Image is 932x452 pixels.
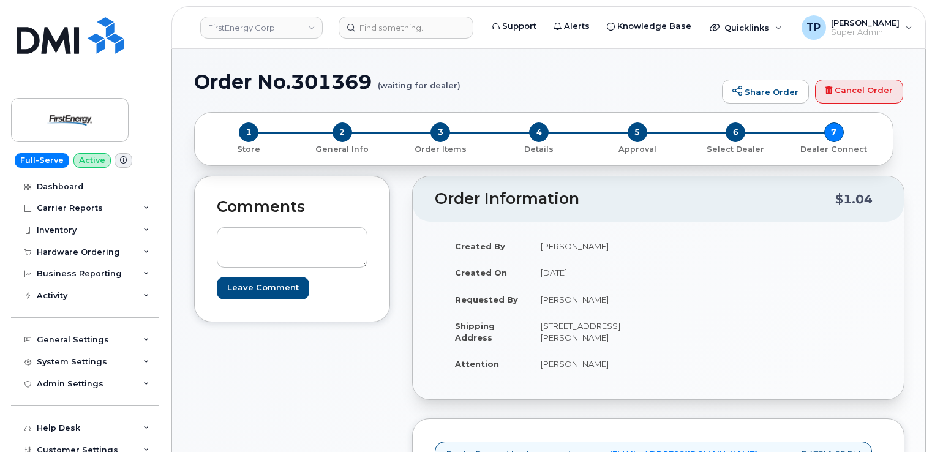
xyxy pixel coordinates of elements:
[455,268,507,277] strong: Created On
[298,144,387,155] p: General Info
[835,187,873,211] div: $1.04
[333,122,352,142] span: 2
[593,144,682,155] p: Approval
[530,312,649,350] td: [STREET_ADDRESS][PERSON_NAME]
[530,259,649,286] td: [DATE]
[293,142,392,155] a: 2 General Info
[529,122,549,142] span: 4
[588,142,686,155] a: 5 Approval
[239,122,258,142] span: 1
[495,144,584,155] p: Details
[396,144,485,155] p: Order Items
[194,71,716,92] h1: Order No.301369
[686,142,785,155] a: 6 Select Dealer
[455,359,499,369] strong: Attention
[435,190,835,208] h2: Order Information
[217,198,367,216] h2: Comments
[490,142,588,155] a: 4 Details
[530,233,649,260] td: [PERSON_NAME]
[391,142,490,155] a: 3 Order Items
[530,286,649,313] td: [PERSON_NAME]
[455,321,495,342] strong: Shipping Address
[378,71,460,90] small: (waiting for dealer)
[628,122,647,142] span: 5
[726,122,745,142] span: 6
[430,122,450,142] span: 3
[217,277,309,299] input: Leave Comment
[209,144,288,155] p: Store
[530,350,649,377] td: [PERSON_NAME]
[205,142,293,155] a: 1 Store
[691,144,780,155] p: Select Dealer
[722,80,809,104] a: Share Order
[455,295,518,304] strong: Requested By
[455,241,505,251] strong: Created By
[815,80,903,104] a: Cancel Order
